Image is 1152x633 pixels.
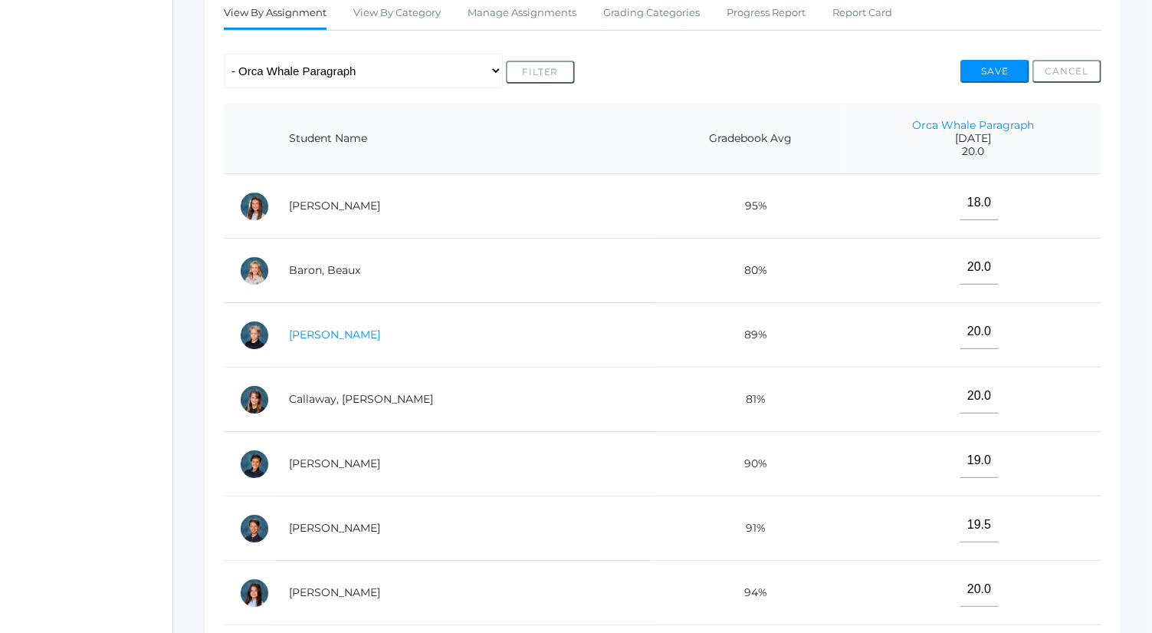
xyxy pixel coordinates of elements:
th: Student Name [274,104,655,174]
td: 91% [655,496,845,561]
a: [PERSON_NAME] [289,521,380,535]
button: Filter [506,61,575,84]
td: 94% [655,561,845,625]
div: Kadyn Ehrlich [239,578,270,608]
a: [PERSON_NAME] [289,585,380,599]
td: 81% [655,368,845,432]
button: Save [960,60,1029,83]
div: Levi Dailey-Langin [239,513,270,544]
a: [PERSON_NAME] [289,199,380,213]
button: Cancel [1032,60,1101,83]
a: Orca Whale Paragraph [913,118,1035,132]
div: Beaux Baron [239,256,270,286]
div: Elliot Burke [239,320,270,351]
a: Baron, Beaux [289,263,360,277]
a: Callaway, [PERSON_NAME] [289,392,433,406]
td: 80% [655,239,845,303]
a: [PERSON_NAME] [289,328,380,341]
div: Kennedy Callaway [239,384,270,415]
span: 20.0 [861,145,1086,158]
td: 95% [655,174,845,239]
a: [PERSON_NAME] [289,457,380,470]
td: 90% [655,432,845,496]
div: Gunnar Carey [239,449,270,480]
div: Ella Arnold [239,191,270,222]
span: [DATE] [861,132,1086,145]
th: Gradebook Avg [655,104,845,174]
td: 89% [655,303,845,368]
